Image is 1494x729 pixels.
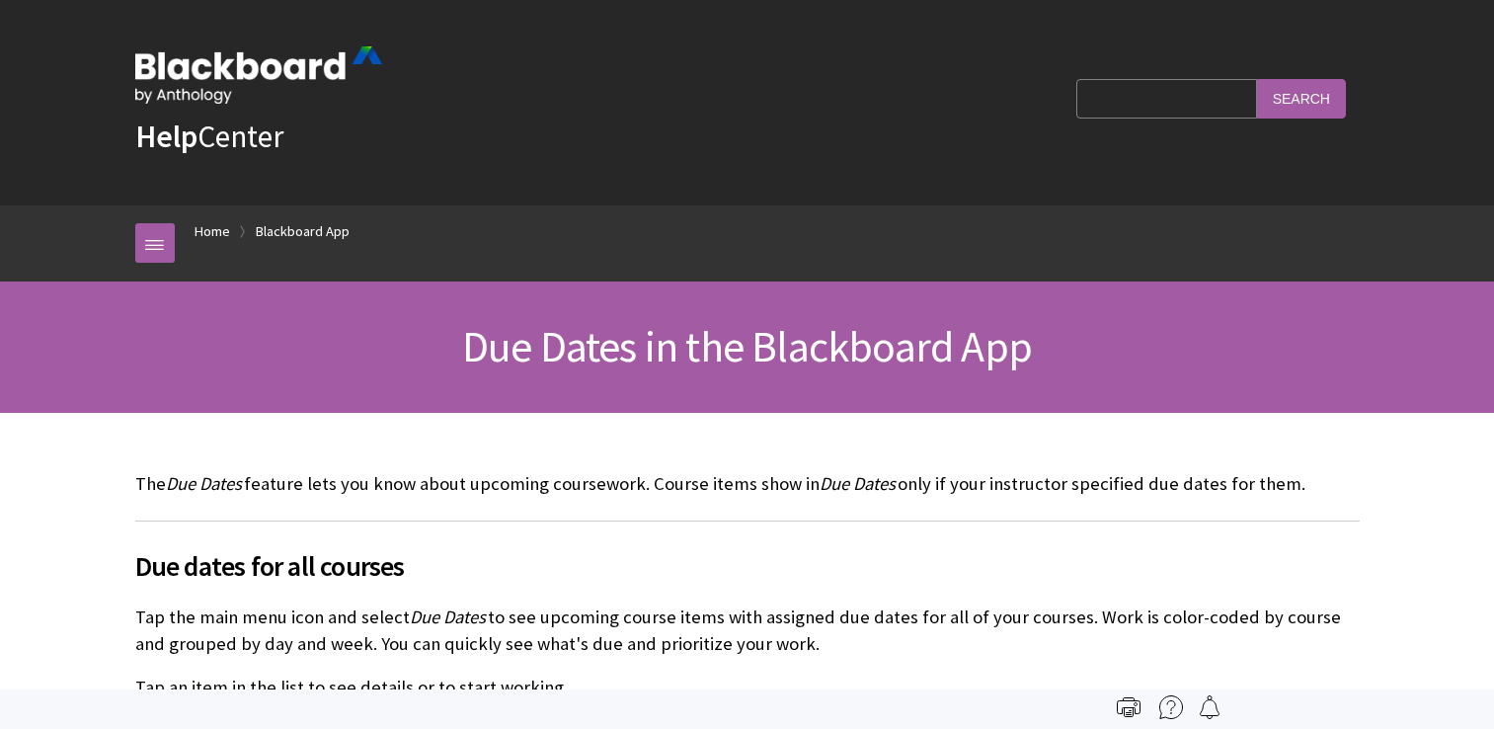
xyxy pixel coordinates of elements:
a: Home [195,219,230,244]
span: Due Dates [410,606,486,628]
p: Tap an item in the list to see details or to start working. [135,675,1360,700]
span: Due Dates in the Blackboard App [462,319,1032,373]
span: Due Dates [166,472,242,495]
a: HelpCenter [135,117,283,156]
img: More help [1159,695,1183,719]
strong: Help [135,117,197,156]
h2: Due dates for all courses [135,521,1360,587]
span: Due Dates [820,472,896,495]
img: Print [1117,695,1140,719]
img: Follow this page [1198,695,1221,719]
p: Tap the main menu icon and select to see upcoming course items with assigned due dates for all of... [135,605,1360,656]
a: Blackboard App [256,219,350,244]
p: The feature lets you know about upcoming coursework. Course items show in only if your instructor... [135,471,1360,497]
input: Search [1257,79,1346,118]
img: Blackboard by Anthology [135,46,382,104]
